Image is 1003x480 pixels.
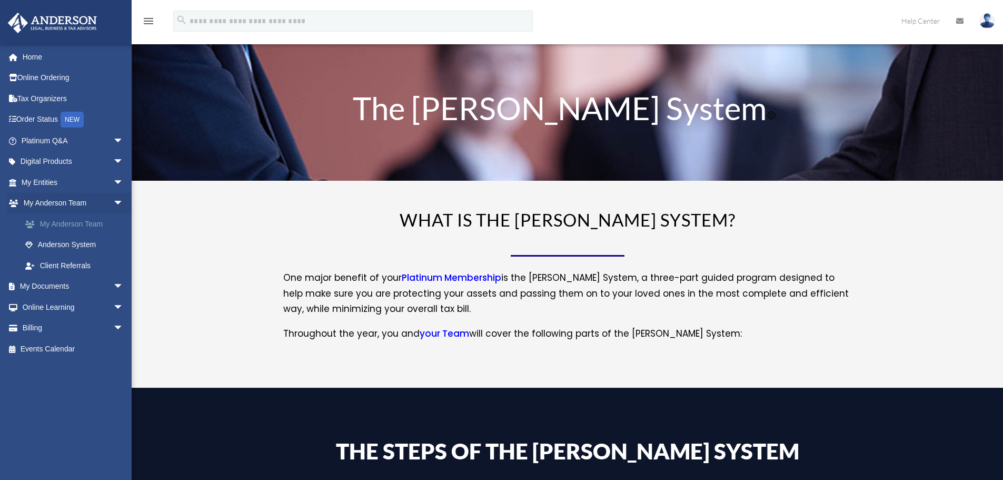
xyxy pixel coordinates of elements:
i: search [176,14,187,26]
img: User Pic [979,13,995,28]
a: Anderson System [15,234,134,256]
span: arrow_drop_down [113,151,134,173]
span: arrow_drop_down [113,297,134,318]
h1: The [PERSON_NAME] System [283,92,852,129]
a: Digital Productsarrow_drop_down [7,151,140,172]
span: arrow_drop_down [113,193,134,214]
a: Platinum Q&Aarrow_drop_down [7,130,140,151]
span: arrow_drop_down [113,276,134,298]
img: Anderson Advisors Platinum Portal [5,13,100,33]
div: NEW [61,112,84,128]
p: One major benefit of your is the [PERSON_NAME] System, a three-part guided program designed to he... [283,270,852,326]
a: My Anderson Teamarrow_drop_down [7,193,140,214]
p: Throughout the year, you and will cover the following parts of the [PERSON_NAME] System: [283,326,852,342]
span: WHAT IS THE [PERSON_NAME] SYSTEM? [400,209,736,230]
span: arrow_drop_down [113,318,134,339]
a: Billingarrow_drop_down [7,318,140,339]
a: your Team [420,327,469,345]
span: arrow_drop_down [113,130,134,152]
a: Events Calendar [7,338,140,359]
a: My Documentsarrow_drop_down [7,276,140,297]
a: Tax Organizers [7,88,140,109]
a: Online Learningarrow_drop_down [7,297,140,318]
a: Platinum Membership [402,271,501,289]
a: My Entitiesarrow_drop_down [7,172,140,193]
h4: The Steps of the [PERSON_NAME] System [283,440,852,467]
a: Online Ordering [7,67,140,89]
span: arrow_drop_down [113,172,134,193]
a: menu [142,18,155,27]
a: Order StatusNEW [7,109,140,131]
a: Client Referrals [15,255,140,276]
a: My Anderson Team [15,213,140,234]
i: menu [142,15,155,27]
a: Home [7,46,140,67]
